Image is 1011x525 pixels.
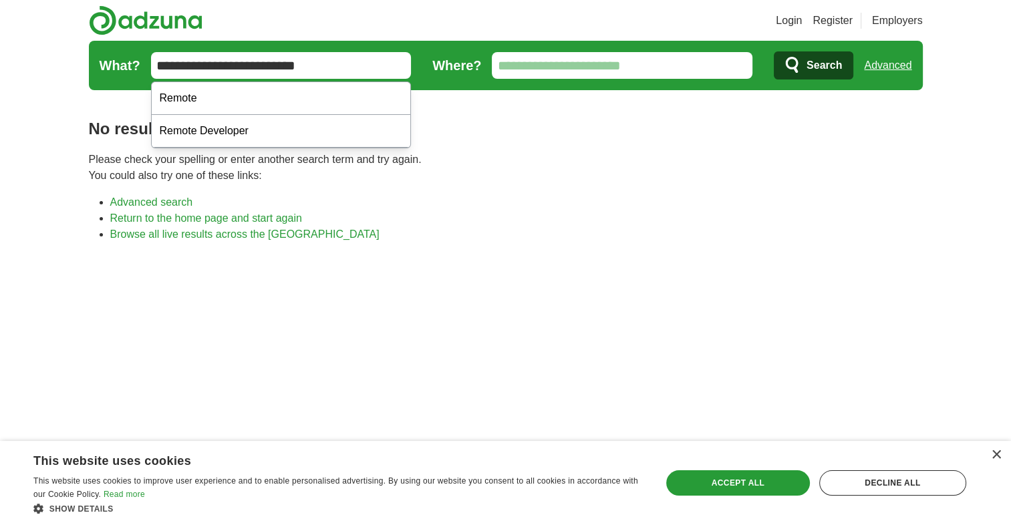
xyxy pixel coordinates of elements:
div: Accept all [666,470,810,496]
div: Close [991,450,1001,460]
span: This website uses cookies to improve user experience and to enable personalised advertising. By u... [33,476,638,499]
div: Remote [152,82,411,115]
a: Advanced search [110,196,193,208]
span: Show details [49,504,114,514]
label: What? [100,55,140,75]
a: Advanced [864,52,911,79]
img: Adzuna logo [89,5,202,35]
div: Remote Developer [152,115,411,148]
a: Register [813,13,853,29]
button: Search [774,51,853,79]
a: Return to the home page and start again [110,212,302,224]
span: Search [807,52,842,79]
a: Read more, opens a new window [104,490,145,499]
p: Please check your spelling or enter another search term and try again. You could also try one of ... [89,152,923,184]
label: Where? [432,55,481,75]
a: Login [776,13,802,29]
h1: No results found [89,117,923,141]
a: Employers [872,13,923,29]
div: This website uses cookies [33,449,609,469]
div: Decline all [819,470,966,496]
a: Browse all live results across the [GEOGRAPHIC_DATA] [110,228,380,240]
div: Show details [33,502,643,515]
